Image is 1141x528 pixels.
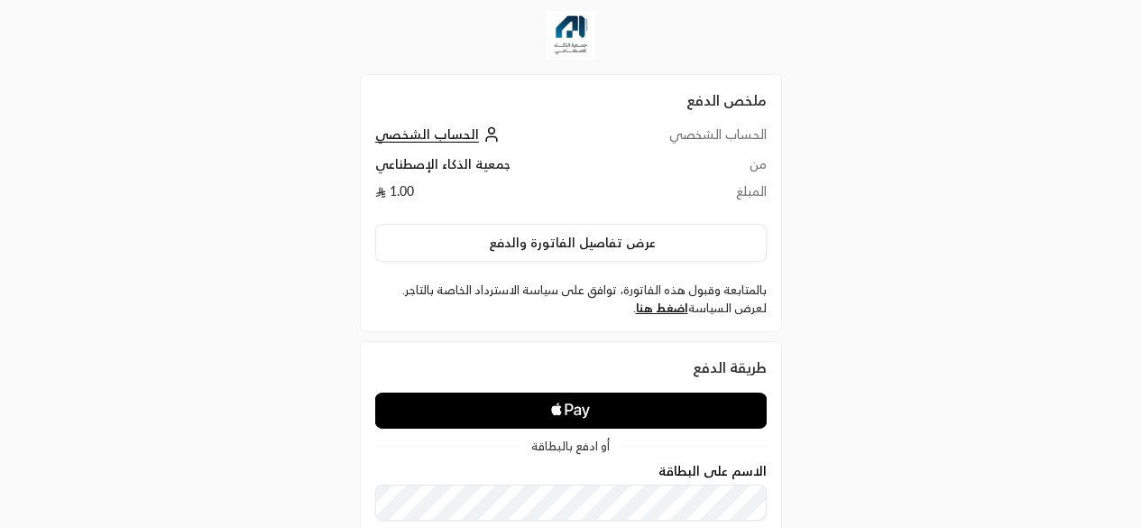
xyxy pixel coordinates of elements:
button: عرض تفاصيل الفاتورة والدفع [375,224,767,262]
td: من [603,155,767,182]
div: الاسم على البطاقة [375,464,767,521]
td: جمعية الذكاء الإصطناعي [375,155,603,182]
h2: ملخص الدفع [375,89,767,111]
div: طريقة الدفع [375,357,767,378]
td: 1.00 [375,182,603,209]
td: الحساب الشخصي [603,125,767,155]
a: اضغط هنا [636,301,688,315]
td: المبلغ [603,182,767,209]
span: أو ادفع بالبطاقة [531,440,610,452]
a: الحساب الشخصي [375,126,504,142]
span: الحساب الشخصي [375,126,479,143]
label: بالمتابعة وقبول هذه الفاتورة، توافق على سياسة الاسترداد الخاصة بالتاجر. لعرض السياسة . [375,282,767,317]
label: الاسم على البطاقة [658,464,767,478]
img: Company Logo [547,11,595,60]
